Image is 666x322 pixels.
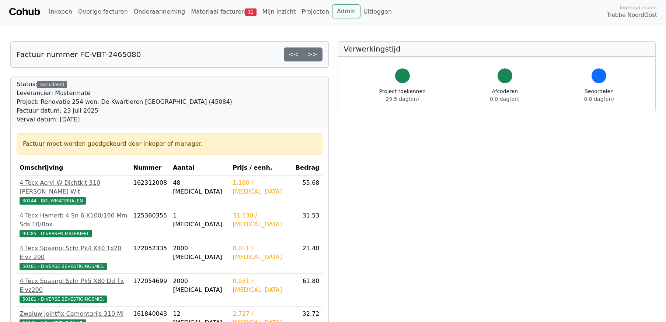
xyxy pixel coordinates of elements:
span: 50181 - DIVERSE BEVESTIGINGSMID. [20,296,107,303]
h5: Verwerkingstijd [344,45,650,53]
div: Zwaluw Jointfix Cementgrijs 310 Ml [20,309,128,318]
div: 4 Tecx Acryl W Dichtkit 310 [PERSON_NAME] Wit [20,178,128,196]
div: Factuur moet worden goedgekeurd door inkoper of manager. [23,139,316,148]
div: 0.011 / [MEDICAL_DATA] [233,244,289,262]
td: 172054699 [130,274,170,307]
a: 4 Tecx Spaanpl Schr Pk4 X40 Tx20 Elvz 20050181 - DIVERSE BEVESTIGINGSMID. [20,244,128,270]
a: Cohub [9,3,40,21]
div: 48 [MEDICAL_DATA] [173,178,227,196]
span: Trebbe NoordOost [607,11,657,20]
a: Mijn inzicht [259,4,299,19]
a: << [284,47,303,61]
div: 4 Tecx Spaanpl Schr Pk4 X40 Tx20 Elvz 200 [20,244,128,262]
h5: Factuur nummer FC-VBT-2465080 [17,50,141,59]
td: 55.68 [292,176,322,208]
div: Leverancier: Mastermate [17,89,232,98]
div: Project: Renovatie 254 won. De Kwartieren [GEOGRAPHIC_DATA] (45084) [17,98,232,106]
div: Factuur datum: 23 juli 2025 [17,106,232,115]
td: 61.80 [292,274,322,307]
span: 99385 - DIVERSEN MATERIEEL [20,230,92,237]
th: Prijs / eenh. [230,160,292,176]
td: 162312008 [130,176,170,208]
a: 4 Tecx Spaanpl Schr Pk5 X80 Dd Tx Elvz20050181 - DIVERSE BEVESTIGINGSMID. [20,277,128,303]
th: Omschrijving [17,160,130,176]
div: Verval datum: [DATE] [17,115,232,124]
div: 2000 [MEDICAL_DATA] [173,277,227,294]
td: 172052335 [130,241,170,274]
span: 30144 - BOUWMATERIALEN [20,197,86,205]
a: 4 Tecx Hamerb 4 Sn 6 X100/160 Mm Sds 10/Box99385 - DIVERSEN MATERIEEL [20,211,128,238]
div: 0.031 / [MEDICAL_DATA] [233,277,289,294]
div: Gecodeerd [37,81,67,88]
th: Nummer [130,160,170,176]
span: 11 [245,8,257,16]
span: 0.8 dag(en) [584,96,614,102]
a: >> [303,47,322,61]
a: Admin [332,4,360,18]
div: Afcoderen [490,88,520,103]
a: Projecten [299,4,332,19]
a: 4 Tecx Acryl W Dichtkit 310 [PERSON_NAME] Wit30144 - BOUWMATERIALEN [20,178,128,205]
td: 21.40 [292,241,322,274]
span: 0.0 dag(en) [490,96,520,102]
div: 2000 [MEDICAL_DATA] [173,244,227,262]
th: Aantal [170,160,230,176]
a: Materiaal facturen11 [188,4,259,19]
td: 31.53 [292,208,322,241]
div: Status: [17,80,232,124]
div: Project toekennen [379,88,426,103]
div: 31.530 / [MEDICAL_DATA] [233,211,289,229]
div: 4 Tecx Hamerb 4 Sn 6 X100/160 Mm Sds 10/Box [20,211,128,229]
th: Bedrag [292,160,322,176]
a: Overige facturen [75,4,131,19]
td: 125360355 [130,208,170,241]
div: Beoordelen [584,88,614,103]
span: 29.5 dag(en) [386,96,419,102]
span: Ingelogd onder: [620,4,657,11]
div: 4 Tecx Spaanpl Schr Pk5 X80 Dd Tx Elvz200 [20,277,128,294]
a: Inkopen [46,4,75,19]
a: Uitloggen [360,4,395,19]
div: 1 [MEDICAL_DATA] [173,211,227,229]
div: 1.160 / [MEDICAL_DATA] [233,178,289,196]
a: Onderaanneming [131,4,188,19]
span: 50181 - DIVERSE BEVESTIGINGSMID. [20,263,107,270]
